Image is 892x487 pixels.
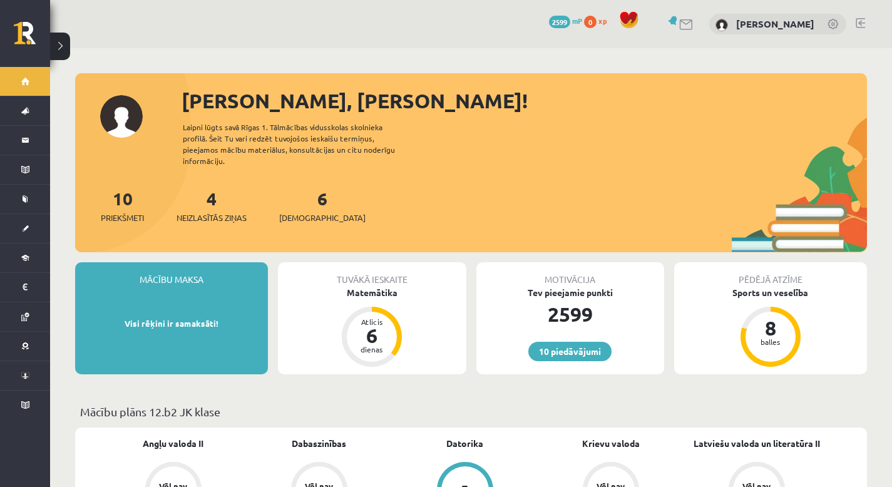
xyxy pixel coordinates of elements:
div: dienas [353,346,391,353]
span: mP [572,16,582,26]
div: Laipni lūgts savā Rīgas 1. Tālmācības vidusskolas skolnieka profilā. Šeit Tu vari redzēt tuvojošo... [183,121,417,167]
a: [PERSON_NAME] [736,18,814,30]
span: 0 [584,16,597,28]
a: 10Priekšmeti [101,187,144,224]
a: Rīgas 1. Tālmācības vidusskola [14,22,50,53]
span: xp [598,16,607,26]
img: Daniela Kukina [715,19,728,31]
span: Priekšmeti [101,212,144,224]
div: Mācību maksa [75,262,268,286]
div: 6 [353,326,391,346]
a: Latviešu valoda un literatūra II [694,437,820,450]
span: 2599 [549,16,570,28]
div: Tuvākā ieskaite [278,262,466,286]
div: [PERSON_NAME], [PERSON_NAME]! [182,86,867,116]
span: [DEMOGRAPHIC_DATA] [279,212,366,224]
a: Angļu valoda II [143,437,203,450]
a: Matemātika Atlicis 6 dienas [278,286,466,369]
a: Krievu valoda [582,437,640,450]
a: Dabaszinības [292,437,346,450]
a: Datorika [446,437,483,450]
a: Sports un veselība 8 balles [674,286,867,369]
div: Pēdējā atzīme [674,262,867,286]
p: Mācību plāns 12.b2 JK klase [80,403,862,420]
div: Atlicis [353,318,391,326]
a: 6[DEMOGRAPHIC_DATA] [279,187,366,224]
div: Tev pieejamie punkti [476,286,664,299]
a: 10 piedāvājumi [528,342,612,361]
div: balles [752,338,789,346]
div: Matemātika [278,286,466,299]
a: 0 xp [584,16,613,26]
div: 8 [752,318,789,338]
div: 2599 [476,299,664,329]
p: Visi rēķini ir samaksāti! [81,317,262,330]
a: 2599 mP [549,16,582,26]
span: Neizlasītās ziņas [177,212,247,224]
a: 4Neizlasītās ziņas [177,187,247,224]
div: Sports un veselība [674,286,867,299]
div: Motivācija [476,262,664,286]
